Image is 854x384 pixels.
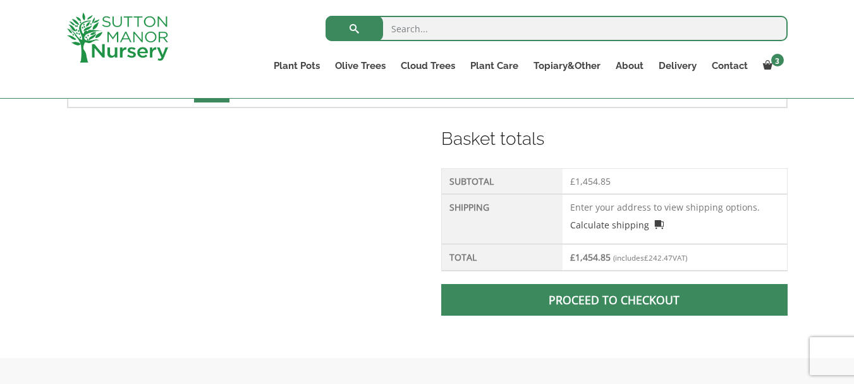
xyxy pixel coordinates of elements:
[644,253,649,263] span: £
[755,57,788,75] a: 3
[771,54,784,66] span: 3
[326,16,788,41] input: Search...
[608,57,651,75] a: About
[266,57,327,75] a: Plant Pots
[441,284,787,316] a: Proceed to checkout
[613,253,687,263] small: (includes VAT)
[651,57,704,75] a: Delivery
[570,175,575,187] span: £
[570,175,611,187] bdi: 1,454.85
[570,218,664,232] a: Calculate shipping
[570,251,575,263] span: £
[526,57,608,75] a: Topiary&Other
[442,169,563,194] th: Subtotal
[563,194,786,244] td: Enter your address to view shipping options.
[393,57,463,75] a: Cloud Trees
[67,13,168,63] img: logo
[463,57,526,75] a: Plant Care
[442,244,563,271] th: Total
[442,194,563,244] th: Shipping
[644,253,673,263] span: 242.47
[704,57,755,75] a: Contact
[327,57,393,75] a: Olive Trees
[570,251,611,263] bdi: 1,454.85
[441,126,787,152] h2: Basket totals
